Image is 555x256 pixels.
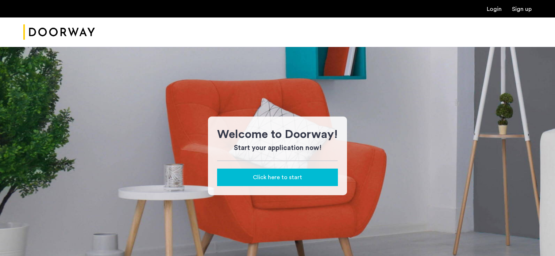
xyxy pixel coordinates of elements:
[23,19,95,46] img: logo
[217,169,338,186] button: button
[23,19,95,46] a: Cazamio Logo
[487,6,502,12] a: Login
[217,126,338,143] h1: Welcome to Doorway!
[217,143,338,153] h3: Start your application now!
[512,6,532,12] a: Registration
[253,173,302,182] span: Click here to start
